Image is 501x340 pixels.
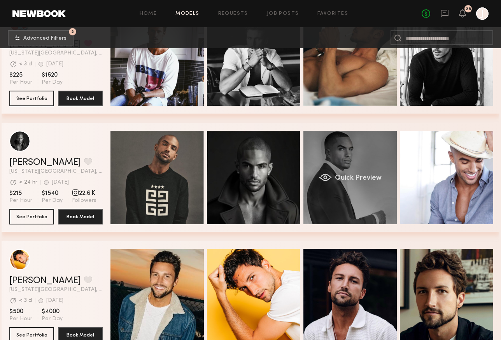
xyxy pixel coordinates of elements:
[9,169,103,174] span: [US_STATE][GEOGRAPHIC_DATA], [GEOGRAPHIC_DATA]
[317,11,348,16] a: Favorites
[42,197,63,204] span: Per Day
[8,30,74,46] button: 2Advanced Filters
[9,315,32,322] span: Per Hour
[9,51,103,56] span: [US_STATE][GEOGRAPHIC_DATA], [GEOGRAPHIC_DATA]
[58,91,103,106] button: Book Model
[19,180,37,185] div: < 24 hr
[72,189,96,197] span: 22.6 K
[9,287,103,293] span: [US_STATE][GEOGRAPHIC_DATA], [GEOGRAPHIC_DATA]
[42,71,63,79] span: $1620
[46,298,63,303] div: [DATE]
[9,308,32,315] span: $500
[466,7,471,11] div: 28
[9,197,32,204] span: Per Hour
[46,61,63,67] div: [DATE]
[476,7,489,20] a: J
[19,61,32,67] div: < 3 d
[218,11,248,16] a: Requests
[9,276,81,286] a: [PERSON_NAME]
[23,36,67,41] span: Advanced Filters
[9,189,32,197] span: $215
[9,79,32,86] span: Per Hour
[267,11,299,16] a: Job Posts
[58,209,103,224] button: Book Model
[19,298,32,303] div: < 3 d
[42,79,63,86] span: Per Day
[52,180,69,185] div: [DATE]
[71,30,74,33] span: 2
[140,11,157,16] a: Home
[9,209,54,224] button: See Portfolio
[9,91,54,106] button: See Portfolio
[175,11,199,16] a: Models
[335,175,382,182] span: Quick Preview
[42,189,63,197] span: $1540
[9,71,32,79] span: $225
[42,308,63,315] span: $4000
[42,315,63,322] span: Per Day
[72,197,96,204] span: Followers
[9,158,81,167] a: [PERSON_NAME]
